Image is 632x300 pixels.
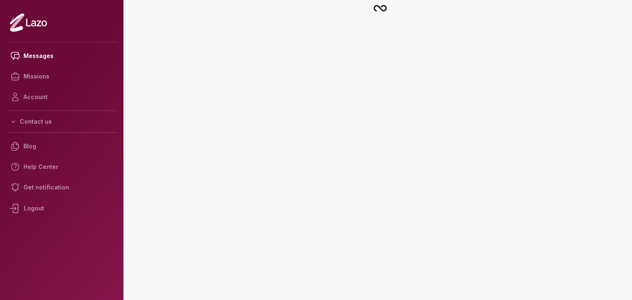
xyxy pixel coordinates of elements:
[7,177,117,198] a: Get notification
[7,87,117,107] a: Account
[7,136,117,157] a: Blog
[7,198,117,219] div: Logout
[7,46,117,66] a: Messages
[7,114,117,129] button: Contact us
[7,66,117,87] a: Missions
[7,157,117,177] a: Help Center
